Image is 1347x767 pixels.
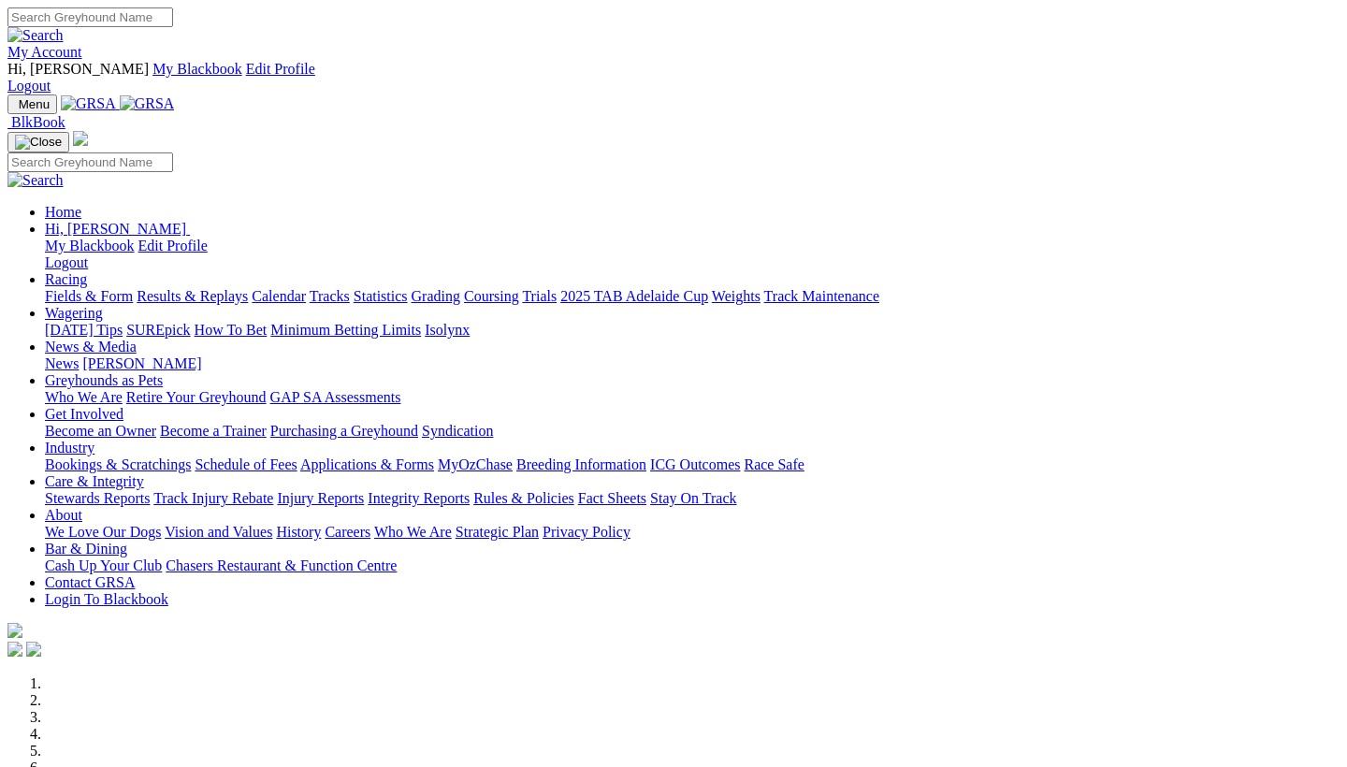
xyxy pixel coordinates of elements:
[543,524,630,540] a: Privacy Policy
[45,524,1340,541] div: About
[45,423,1340,440] div: Get Involved
[7,642,22,657] img: facebook.svg
[45,507,82,523] a: About
[45,423,156,439] a: Become an Owner
[45,557,162,573] a: Cash Up Your Club
[425,322,470,338] a: Isolynx
[325,524,370,540] a: Careers
[712,288,760,304] a: Weights
[126,322,190,338] a: SUREpick
[310,288,350,304] a: Tracks
[473,490,574,506] a: Rules & Policies
[165,524,272,540] a: Vision and Values
[45,574,135,590] a: Contact GRSA
[126,389,267,405] a: Retire Your Greyhound
[7,44,82,60] a: My Account
[277,490,364,506] a: Injury Reports
[45,473,144,489] a: Care & Integrity
[764,288,879,304] a: Track Maintenance
[522,288,557,304] a: Trials
[45,440,94,456] a: Industry
[45,372,163,388] a: Greyhounds as Pets
[7,61,1340,94] div: My Account
[153,490,273,506] a: Track Injury Rebate
[422,423,493,439] a: Syndication
[45,288,133,304] a: Fields & Form
[354,288,408,304] a: Statistics
[45,322,123,338] a: [DATE] Tips
[152,61,242,77] a: My Blackbook
[7,132,69,152] button: Toggle navigation
[516,456,646,472] a: Breeding Information
[7,114,65,130] a: BlkBook
[276,524,321,540] a: History
[61,95,116,112] img: GRSA
[45,456,191,472] a: Bookings & Scratchings
[45,524,161,540] a: We Love Our Dogs
[195,456,297,472] a: Schedule of Fees
[45,490,150,506] a: Stewards Reports
[15,135,62,150] img: Close
[7,623,22,638] img: logo-grsa-white.png
[19,97,50,111] span: Menu
[270,322,421,338] a: Minimum Betting Limits
[45,406,123,422] a: Get Involved
[138,238,208,253] a: Edit Profile
[456,524,539,540] a: Strategic Plan
[7,152,173,172] input: Search
[412,288,460,304] a: Grading
[7,27,64,44] img: Search
[45,389,123,405] a: Who We Are
[120,95,175,112] img: GRSA
[744,456,804,472] a: Race Safe
[45,541,127,557] a: Bar & Dining
[270,389,401,405] a: GAP SA Assessments
[26,642,41,657] img: twitter.svg
[45,322,1340,339] div: Wagering
[45,557,1340,574] div: Bar & Dining
[464,288,519,304] a: Coursing
[270,423,418,439] a: Purchasing a Greyhound
[374,524,452,540] a: Who We Are
[7,94,57,114] button: Toggle navigation
[45,238,135,253] a: My Blackbook
[438,456,513,472] a: MyOzChase
[45,238,1340,271] div: Hi, [PERSON_NAME]
[160,423,267,439] a: Become a Trainer
[11,114,65,130] span: BlkBook
[137,288,248,304] a: Results & Replays
[246,61,315,77] a: Edit Profile
[578,490,646,506] a: Fact Sheets
[45,254,88,270] a: Logout
[82,355,201,371] a: [PERSON_NAME]
[368,490,470,506] a: Integrity Reports
[252,288,306,304] a: Calendar
[45,288,1340,305] div: Racing
[560,288,708,304] a: 2025 TAB Adelaide Cup
[45,355,79,371] a: News
[45,221,190,237] a: Hi, [PERSON_NAME]
[650,456,740,472] a: ICG Outcomes
[7,61,149,77] span: Hi, [PERSON_NAME]
[45,490,1340,507] div: Care & Integrity
[45,355,1340,372] div: News & Media
[45,456,1340,473] div: Industry
[45,204,81,220] a: Home
[7,172,64,189] img: Search
[300,456,434,472] a: Applications & Forms
[45,339,137,355] a: News & Media
[650,490,736,506] a: Stay On Track
[7,7,173,27] input: Search
[166,557,397,573] a: Chasers Restaurant & Function Centre
[195,322,268,338] a: How To Bet
[73,131,88,146] img: logo-grsa-white.png
[45,591,168,607] a: Login To Blackbook
[45,221,186,237] span: Hi, [PERSON_NAME]
[7,78,51,94] a: Logout
[45,305,103,321] a: Wagering
[45,271,87,287] a: Racing
[45,389,1340,406] div: Greyhounds as Pets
